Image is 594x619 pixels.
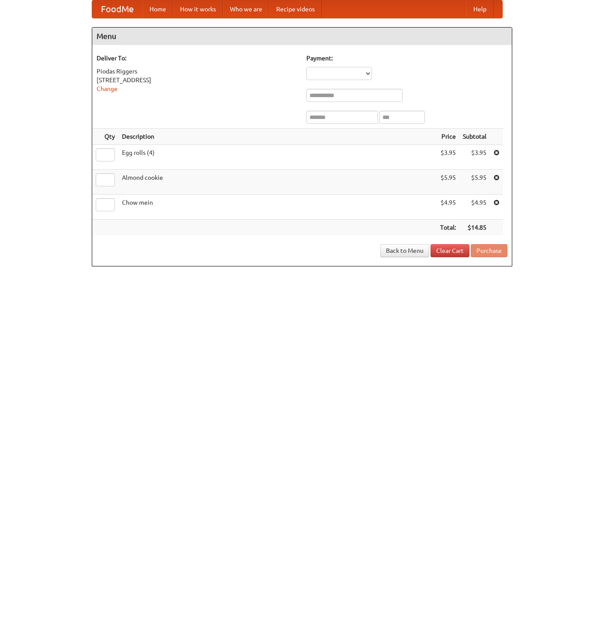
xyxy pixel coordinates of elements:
[173,0,223,18] a: How it works
[142,0,173,18] a: Home
[471,244,507,257] button: Purchase
[431,244,469,257] a: Clear Cart
[92,129,118,145] th: Qty
[97,85,118,92] a: Change
[92,28,512,45] h4: Menu
[459,129,490,145] th: Subtotal
[97,54,298,63] h5: Deliver To:
[306,54,507,63] h5: Payment:
[97,76,298,84] div: [STREET_ADDRESS]
[459,195,490,220] td: $4.95
[118,145,437,170] td: Egg rolls (4)
[269,0,322,18] a: Recipe videos
[118,129,437,145] th: Description
[118,170,437,195] td: Almond cookie
[92,0,142,18] a: FoodMe
[97,67,298,76] div: Piodas Riggers
[437,170,459,195] td: $5.95
[459,170,490,195] td: $5.95
[380,244,429,257] a: Back to Menu
[459,220,490,236] th: $14.85
[437,129,459,145] th: Price
[437,145,459,170] td: $3.95
[223,0,269,18] a: Who we are
[459,145,490,170] td: $3.95
[118,195,437,220] td: Chow mein
[437,220,459,236] th: Total:
[437,195,459,220] td: $4.95
[466,0,493,18] a: Help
